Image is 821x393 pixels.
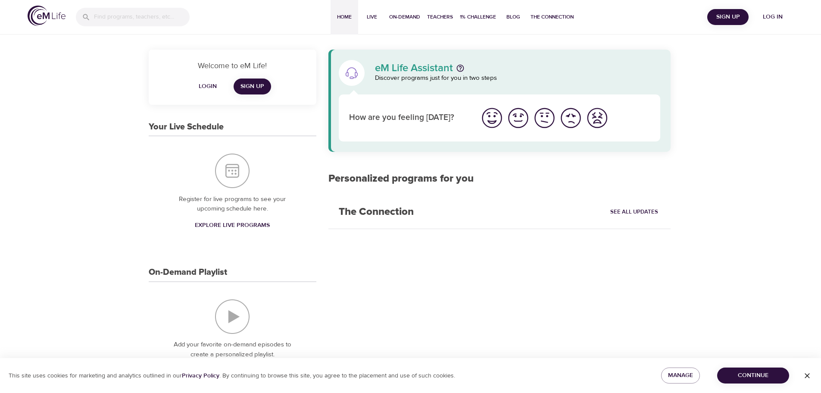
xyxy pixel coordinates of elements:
span: The Connection [531,13,574,22]
span: See All Updates [610,207,658,217]
p: Add your favorite on-demand episodes to create a personalized playlist. [166,340,299,359]
p: Register for live programs to see your upcoming schedule here. [166,195,299,214]
span: Sign Up [711,12,745,22]
a: Privacy Policy [182,372,219,380]
button: I'm feeling ok [531,105,558,131]
img: On-Demand Playlist [215,299,250,334]
span: Teachers [427,13,453,22]
h2: The Connection [328,195,424,229]
span: Home [334,13,355,22]
span: 1% Challenge [460,13,496,22]
button: Login [194,79,222,94]
button: I'm feeling great [479,105,505,131]
img: ok [533,106,556,130]
span: Blog [503,13,524,22]
span: Sign Up [240,81,264,92]
img: great [480,106,504,130]
img: logo [28,6,66,26]
button: I'm feeling bad [558,105,584,131]
p: Welcome to eM Life! [159,60,306,72]
button: I'm feeling good [505,105,531,131]
span: Explore Live Programs [195,220,270,231]
button: Log in [752,9,793,25]
span: Log in [755,12,790,22]
img: bad [559,106,583,130]
span: Login [197,81,218,92]
button: Sign Up [707,9,749,25]
span: Continue [724,370,782,381]
a: Sign Up [234,79,271,94]
a: Explore Live Programs [191,217,273,233]
a: See All Updates [608,205,660,219]
p: Discover programs just for you in two steps [375,73,661,83]
button: Manage [661,368,700,384]
img: good [506,106,530,130]
span: Manage [668,370,693,381]
input: Find programs, teachers, etc... [94,8,190,26]
button: Continue [717,368,789,384]
p: How are you feeling [DATE]? [349,112,468,124]
img: worst [585,106,609,130]
h3: Your Live Schedule [149,122,224,132]
img: eM Life Assistant [345,66,359,80]
img: Your Live Schedule [215,154,250,188]
h2: Personalized programs for you [328,173,671,185]
button: I'm feeling worst [584,105,610,131]
span: On-Demand [389,13,420,22]
span: Live [362,13,382,22]
p: eM Life Assistant [375,63,453,73]
h3: On-Demand Playlist [149,267,227,277]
